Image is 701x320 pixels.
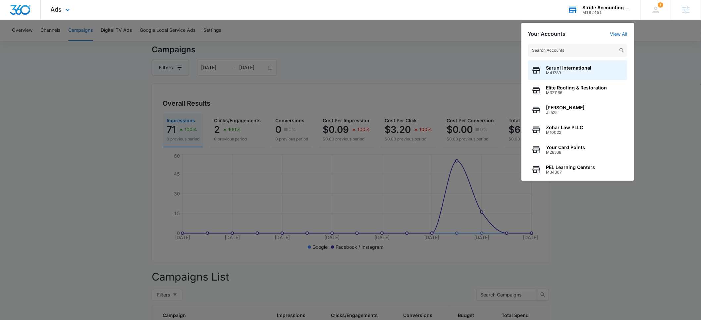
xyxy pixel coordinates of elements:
div: account id [583,10,631,15]
input: Search Accounts [528,44,627,57]
div: notifications count [658,2,663,8]
span: Ads [51,6,62,13]
span: Your Card Points [546,145,585,150]
span: M34307 [546,170,595,175]
a: View All [610,31,627,37]
div: account name [583,5,631,10]
span: 1 [658,2,663,8]
button: PEL Learning CentersM34307 [528,160,627,180]
span: Zohar Law PLLC [546,125,583,130]
button: Saruni InternationalM41789 [528,60,627,80]
h2: Your Accounts [528,31,566,37]
span: M321166 [546,90,607,95]
button: Zohar Law PLLCM10022 [528,120,627,140]
span: M10022 [546,130,583,135]
span: M28338 [546,150,585,155]
span: M41789 [546,71,592,75]
button: Your Card PointsM28338 [528,140,627,160]
span: J2525 [546,110,585,115]
button: Elite Roofing & RestorationM321166 [528,80,627,100]
button: [PERSON_NAME]J2525 [528,100,627,120]
span: PEL Learning Centers [546,165,595,170]
span: Saruni International [546,65,592,71]
span: [PERSON_NAME] [546,105,585,110]
span: Elite Roofing & Restoration [546,85,607,90]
